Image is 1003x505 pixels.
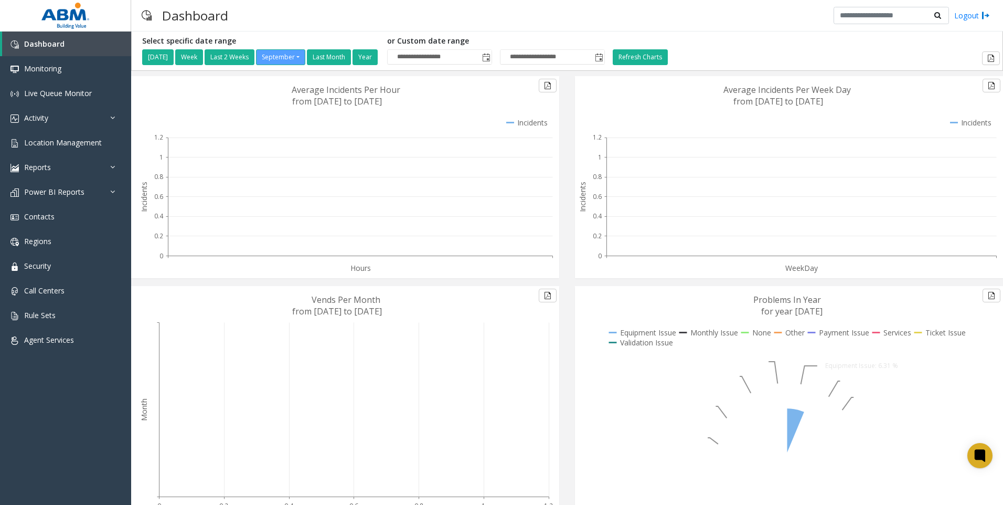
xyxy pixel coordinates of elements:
[154,172,163,181] text: 0.8
[312,294,380,306] text: Vends Per Month
[613,49,668,65] button: Refresh Charts
[24,310,56,320] span: Rule Sets
[24,187,84,197] span: Power BI Reports
[24,64,61,73] span: Monitoring
[292,84,400,96] text: Average Incidents Per Hour
[159,153,163,162] text: 1
[10,114,19,123] img: 'icon'
[24,113,48,123] span: Activity
[593,172,602,181] text: 0.8
[10,139,19,148] img: 'icon'
[205,49,254,65] button: Last 2 Weeks
[154,133,163,142] text: 1.2
[983,79,1000,92] button: Export to pdf
[761,306,823,317] text: for year [DATE]
[307,49,351,65] button: Last Month
[981,10,990,21] img: logout
[24,39,65,49] span: Dashboard
[292,306,382,317] text: from [DATE] to [DATE]
[154,232,163,240] text: 0.2
[142,3,152,28] img: pageIcon
[10,188,19,197] img: 'icon'
[785,263,818,273] text: WeekDay
[157,3,233,28] h3: Dashboard
[154,192,163,201] text: 0.6
[292,96,382,107] text: from [DATE] to [DATE]
[10,65,19,73] img: 'icon'
[578,182,588,212] text: Incidents
[353,49,378,65] button: Year
[598,251,602,260] text: 0
[733,96,823,107] text: from [DATE] to [DATE]
[825,361,898,370] text: Equipment Issue: 6.31 %
[24,335,74,345] span: Agent Services
[593,192,602,201] text: 0.6
[982,51,1000,65] button: Export to pdf
[983,289,1000,302] button: Export to pdf
[723,84,851,96] text: Average Incidents Per Week Day
[10,164,19,172] img: 'icon'
[139,182,149,212] text: Incidents
[480,50,492,65] span: Toggle popup
[154,212,164,220] text: 0.4
[539,289,557,302] button: Export to pdf
[10,287,19,296] img: 'icon'
[539,79,557,92] button: Export to pdf
[10,213,19,222] img: 'icon'
[598,153,602,162] text: 1
[593,133,602,142] text: 1.2
[24,261,51,271] span: Security
[10,262,19,271] img: 'icon'
[24,212,55,222] span: Contacts
[24,286,65,296] span: Call Centers
[24,138,102,148] span: Location Management
[24,162,51,172] span: Reports
[350,263,371,273] text: Hours
[24,88,92,98] span: Live Queue Monitor
[10,336,19,345] img: 'icon'
[142,37,379,46] h5: Select specific date range
[10,40,19,49] img: 'icon'
[954,10,990,21] a: Logout
[10,312,19,320] img: 'icon'
[593,232,602,240] text: 0.2
[387,37,605,46] h5: or Custom date range
[10,90,19,98] img: 'icon'
[139,398,149,421] text: Month
[2,31,131,56] a: Dashboard
[142,49,174,65] button: [DATE]
[159,251,163,260] text: 0
[593,50,604,65] span: Toggle popup
[256,49,305,65] button: September
[753,294,821,306] text: Problems In Year
[175,49,203,65] button: Week
[10,238,19,246] img: 'icon'
[24,236,51,246] span: Regions
[593,212,602,220] text: 0.4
